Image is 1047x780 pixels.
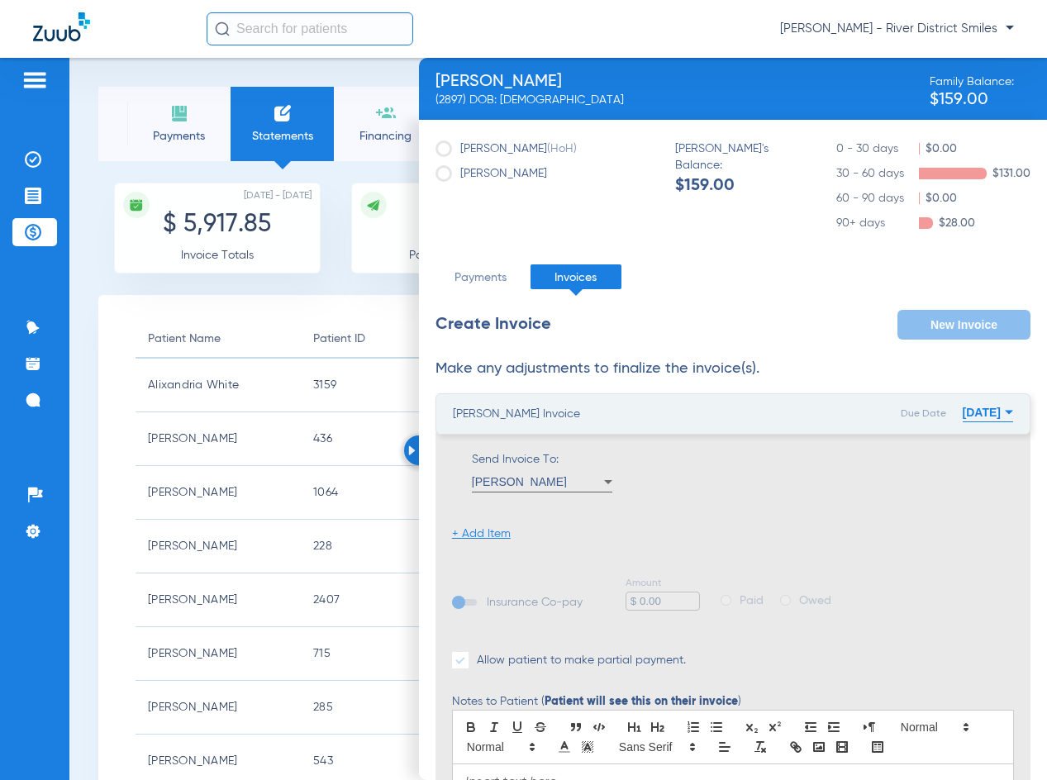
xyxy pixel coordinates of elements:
td: [PERSON_NAME] [136,627,301,681]
td: [PERSON_NAME] [136,520,301,573]
h2: Make any adjustments to finalize the invoice(s). [435,360,1030,377]
td: [PERSON_NAME] [136,573,301,627]
span: [DATE] - [DATE] [244,188,312,204]
button: italic [483,717,506,737]
div: [PERSON_NAME] Invoice [453,406,580,422]
td: 436 [301,412,466,466]
td: 3159 [301,359,466,412]
td: 715 [301,627,466,681]
button: script: sub [740,717,764,737]
li: $131.00 [836,165,1030,182]
button: header: 2 [646,717,669,737]
div: Patient ID [313,330,365,348]
button: list: bullet [705,717,728,737]
div: (2897) DOB: [DEMOGRAPHIC_DATA] [435,92,624,108]
span: [PERSON_NAME] [472,475,567,488]
span: $ 5,917.85 [163,212,271,237]
button: list: ordered [682,717,705,737]
li: $0.00 [836,140,1030,157]
td: [PERSON_NAME] [136,466,301,520]
span: Statements [243,128,321,145]
button: link [784,737,807,757]
label: Notes to Patient ( ) [452,696,741,707]
button: indent: +1 [822,717,845,737]
img: hamburger-icon [21,70,48,90]
label: Allow patient to make partial payment. [452,652,686,668]
img: Search Icon [215,21,230,36]
button: indent: -1 [799,717,822,737]
span: Invoice Totals [181,250,254,261]
label: [PERSON_NAME] [435,140,577,157]
img: Zuub Logo [33,12,90,41]
button: direction: rtl [858,717,881,737]
button: clean [749,737,772,757]
td: 2407 [301,573,466,627]
label: [PERSON_NAME] [435,165,547,182]
input: Paid [721,595,731,606]
div: Family Balance: [930,74,1014,108]
td: Alixandria White [136,359,301,412]
span: Financing [346,128,425,145]
span: Amount [626,575,700,592]
li: Invoices [531,264,621,289]
img: icon [129,197,144,212]
span: Paid [740,592,764,609]
img: icon [366,197,381,212]
td: 228 [301,520,466,573]
span: Due Date [901,409,946,419]
li: + Add Item [452,526,511,542]
label: Send Invoice To: [472,451,612,492]
span: (HoH) [547,143,577,155]
span: 30 - 60 days [836,165,919,182]
div: [PERSON_NAME] [435,74,624,90]
td: [PERSON_NAME] [136,681,301,735]
button: image [807,737,830,757]
button: underline [506,717,529,737]
span: 0 - 30 days [836,140,919,157]
span: Insurance Co-pay [458,597,583,608]
button: video [830,737,854,757]
span: 60 - 90 days [836,190,919,207]
span: Payments [140,128,218,145]
button: strike [529,717,552,737]
li: $28.00 [836,215,1030,231]
button: script: super [764,717,787,737]
div: Create Invoice [435,310,551,340]
button: blockquote [564,717,588,737]
td: 1064 [301,466,466,520]
span: $159.00 [675,178,791,194]
button: table [866,737,889,757]
div: [PERSON_NAME]'s Balance: [675,140,791,194]
button: New Invoice [897,310,1030,340]
li: $0.00 [836,190,1030,207]
strong: Patient will see this on their invoice [545,696,738,707]
span: Owed [799,592,831,609]
img: Arrow [408,445,416,455]
button: bold [459,717,483,737]
span: $159.00 [930,92,1014,108]
td: 285 [301,681,466,735]
div: Patient Name [148,330,221,348]
span: [PERSON_NAME] - River District Smiles [780,21,1014,37]
input: Search for patients [207,12,413,45]
div: Patient Name [148,330,288,348]
li: Payments [435,264,526,289]
span: Patients Invoiced [409,250,500,261]
div: Patient ID [313,330,454,348]
button: [DATE] [963,396,1013,429]
button: code-block [588,717,611,737]
input: Amount [626,592,700,611]
span: 90+ days [836,215,919,231]
img: invoices icon [273,103,293,123]
input: Owed [780,595,791,606]
img: payments icon [169,103,189,123]
td: [PERSON_NAME] [136,412,301,466]
img: financing icon [376,103,396,123]
button: header: 1 [623,717,646,737]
